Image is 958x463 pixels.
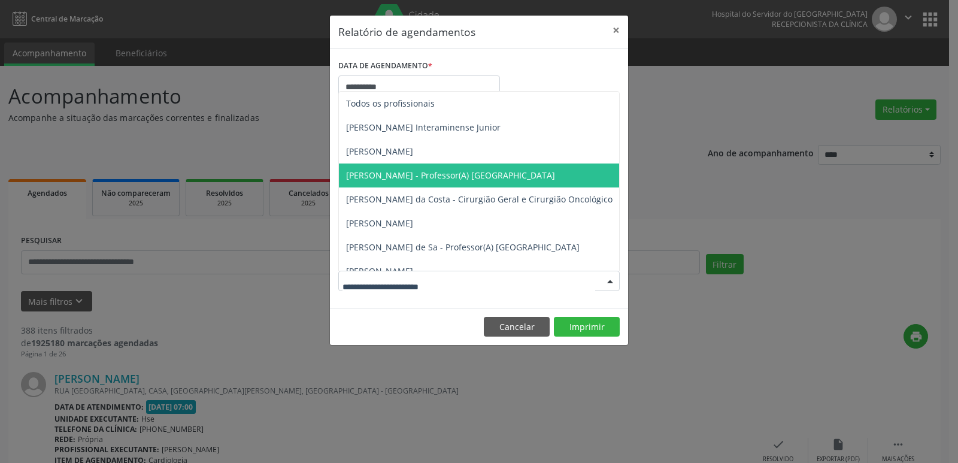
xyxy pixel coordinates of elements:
span: [PERSON_NAME] [346,265,413,277]
label: DATA DE AGENDAMENTO [338,57,432,75]
span: [PERSON_NAME] de Sa - Professor(A) [GEOGRAPHIC_DATA] [346,241,580,253]
span: [PERSON_NAME] - Professor(A) [GEOGRAPHIC_DATA] [346,170,555,181]
span: [PERSON_NAME] da Costa - Cirurgião Geral e Cirurgião Oncológico [346,193,613,205]
button: Cancelar [484,317,550,337]
span: [PERSON_NAME] Interaminense Junior [346,122,501,133]
h5: Relatório de agendamentos [338,24,475,40]
span: Todos os profissionais [346,98,435,109]
span: [PERSON_NAME] [346,146,413,157]
button: Imprimir [554,317,620,337]
span: [PERSON_NAME] [346,217,413,229]
button: Close [604,16,628,45]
